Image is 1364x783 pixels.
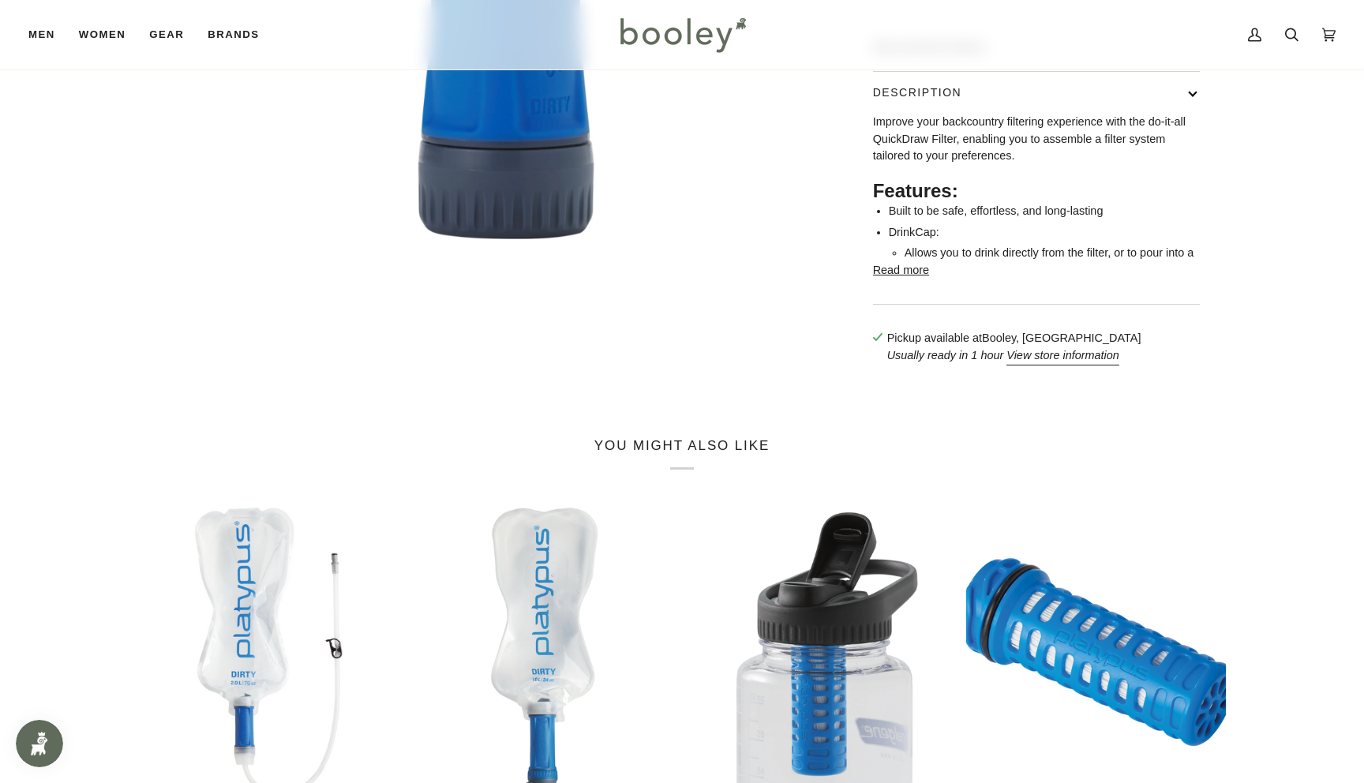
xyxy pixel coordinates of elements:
[982,332,1141,344] strong: Booley, [GEOGRAPHIC_DATA]
[28,27,55,43] span: Men
[873,72,1200,114] button: Description
[873,262,929,279] button: Read more
[873,179,1200,203] h2: Features:
[889,224,1200,261] li: DrinkCap:
[16,720,63,767] iframe: Button to open loyalty program pop-up
[79,27,126,43] span: Women
[887,347,1141,365] p: Usually ready in 1 hour
[138,437,1226,470] h2: You might also like
[613,12,751,58] img: Booley
[889,203,1200,220] li: Built to be safe, effortless, and long-lasting
[887,330,1141,347] p: Pickup available at
[1006,347,1119,365] button: View store information
[149,27,184,43] span: Gear
[208,27,259,43] span: Brands
[905,245,1200,262] li: Allows you to drink directly from the filter, or to pour into a
[873,114,1200,165] p: Improve your backcountry filtering experience with the do-it-all QuickDraw Filter, enabling you t...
